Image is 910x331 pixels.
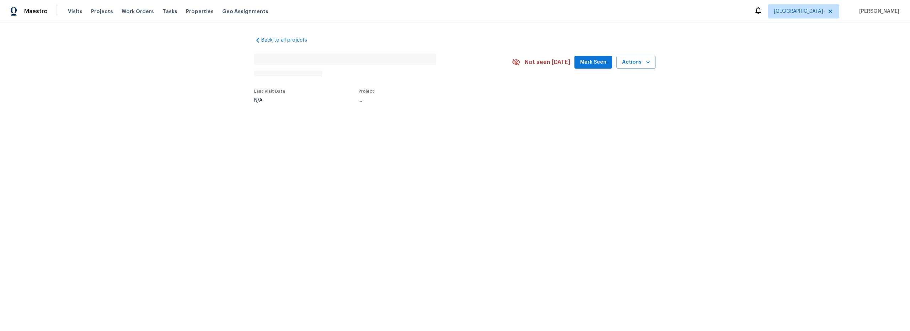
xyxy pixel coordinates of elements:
span: [PERSON_NAME] [856,8,899,15]
span: Geo Assignments [222,8,268,15]
button: Mark Seen [574,56,612,69]
span: Projects [91,8,113,15]
span: Maestro [24,8,48,15]
span: Actions [622,58,650,67]
a: Back to all projects [254,37,322,44]
span: Last Visit Date [254,89,285,94]
span: Visits [68,8,82,15]
span: Mark Seen [580,58,606,67]
button: Actions [616,56,656,69]
div: N/A [254,98,285,103]
span: Project [359,89,374,94]
span: Work Orders [122,8,154,15]
div: ... [359,98,495,103]
span: Not seen [DATE] [525,59,570,66]
span: Properties [186,8,214,15]
span: Tasks [162,9,177,14]
span: [GEOGRAPHIC_DATA] [774,8,823,15]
